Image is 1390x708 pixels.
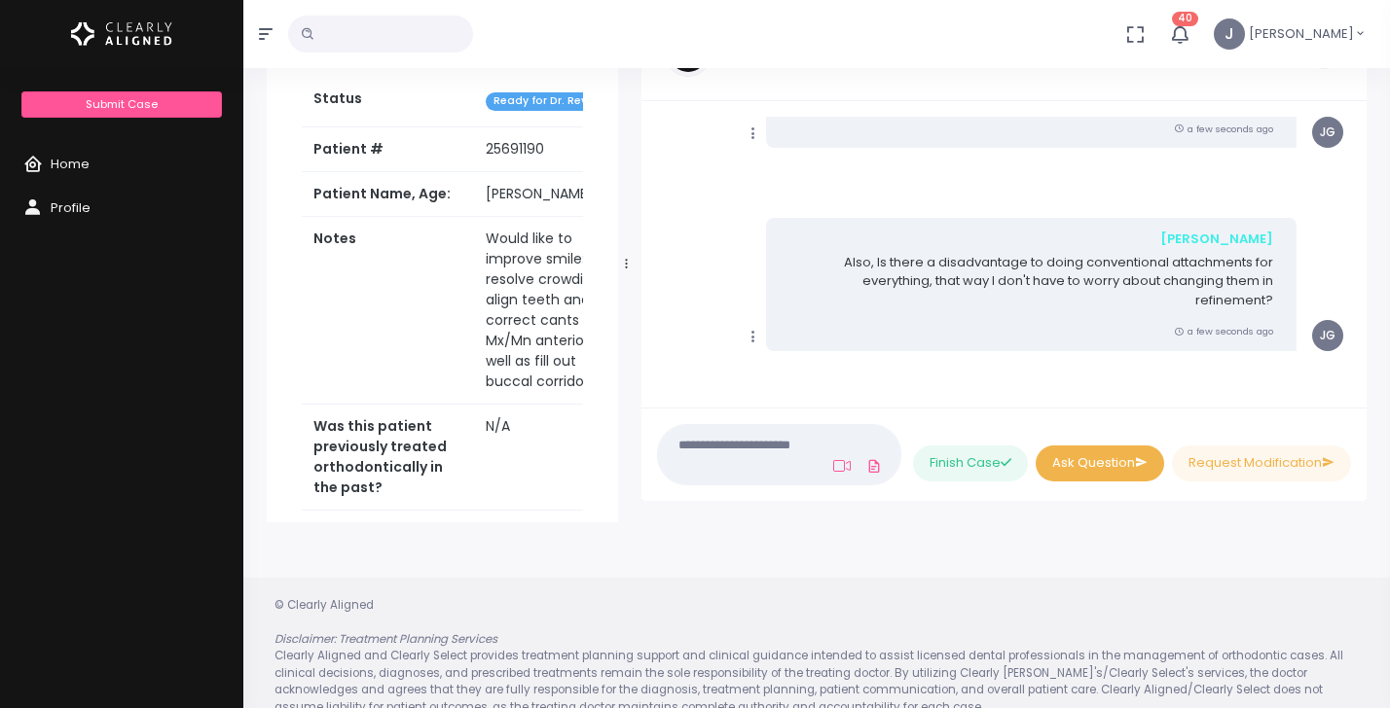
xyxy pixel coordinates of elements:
span: [PERSON_NAME] [1249,24,1354,44]
a: Add Loom Video [829,458,855,474]
div: [PERSON_NAME] [789,230,1273,249]
small: a few seconds ago [1174,123,1273,135]
td: No [474,511,633,637]
em: Disclaimer: Treatment Planning Services [274,631,497,647]
p: Also, Is there a disadvantage to doing conventional attachments for everything, that way I don't ... [789,253,1273,310]
span: Profile [51,198,91,217]
small: a few seconds ago [1174,325,1273,337]
th: Patient # [302,126,474,172]
td: Would like to improve smile: resolve crowding, align teeth and correct cants Mx/Mn anterior, as w... [474,217,633,405]
td: 25691190 [474,127,633,172]
span: Ready for Dr. Review [486,92,613,111]
td: N/A [474,405,633,511]
div: scrollable content [657,117,1351,390]
th: Status [302,77,474,126]
span: JG [1312,117,1343,148]
th: Patient Name, Age: [302,172,474,217]
span: Home [51,155,90,173]
span: 40 [1172,12,1198,26]
span: JG [1312,320,1343,351]
th: Notes [302,217,474,405]
span: J [1214,18,1245,50]
td: [PERSON_NAME], 51 [474,172,633,217]
div: scrollable content [267,7,618,522]
th: Are you planning any restorative/esthetic treatment? If yes, what are you planning? [302,511,474,637]
span: Submit Case [86,96,158,112]
button: Request Modification [1172,445,1351,481]
a: Add Files [862,448,886,483]
img: Logo Horizontal [71,14,172,54]
button: Ask Question [1036,445,1164,481]
th: Was this patient previously treated orthodontically in the past? [302,405,474,511]
button: Finish Case [913,445,1028,481]
a: Submit Case [21,91,221,118]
